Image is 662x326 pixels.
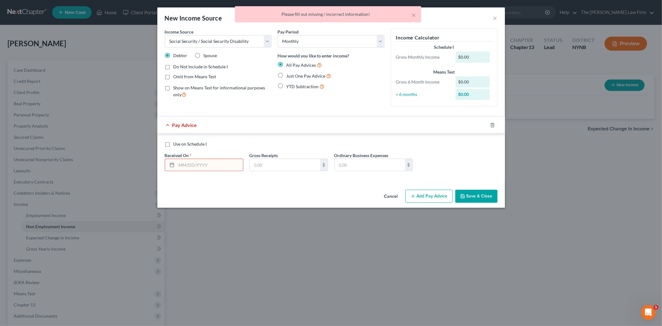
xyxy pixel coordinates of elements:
span: YTD Subtraction [286,84,319,89]
div: $0.00 [456,76,490,88]
div: Gross Monthly Income [393,54,453,60]
div: $ [405,159,412,171]
input: MM/DD/YYYY [177,159,243,171]
label: Pay Period [278,29,299,35]
button: Cancel [379,190,403,203]
div: Schedule I [396,44,492,50]
span: Just One Pay Advice [286,73,326,79]
button: × [412,11,416,19]
span: Use on Schedule I [173,141,207,147]
span: Do Not Include in Schedule I [173,64,228,69]
span: Pay Advice [172,122,197,128]
span: Received On [165,153,189,158]
span: 1 [654,305,659,310]
button: Save & Close [455,190,498,203]
label: Ordinary Business Expenses [334,152,389,159]
iframe: Intercom live chat [641,305,656,320]
label: Gross Receipts [250,152,278,159]
div: Please fill out missing / incorrect information! [240,11,416,17]
div: Gross 6 Month Income [393,79,453,85]
span: All Pay Advices [286,62,316,68]
span: Omit from Means Test [173,74,216,79]
span: Income Source [165,29,194,34]
div: ÷ 6 months [393,91,453,97]
div: $ [320,159,328,171]
div: $0.00 [456,52,490,63]
input: 0.00 [250,159,320,171]
span: Spouse [204,53,217,58]
button: Add Pay Advice [405,190,453,203]
h5: Income Calculator [396,34,492,42]
span: Debtor [173,53,187,58]
label: How would you like to enter income? [278,52,349,59]
input: 0.00 [335,159,405,171]
div: $0.00 [456,89,490,100]
div: Means Test [396,69,492,75]
span: Show on Means Test for informational purposes only [173,85,265,97]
